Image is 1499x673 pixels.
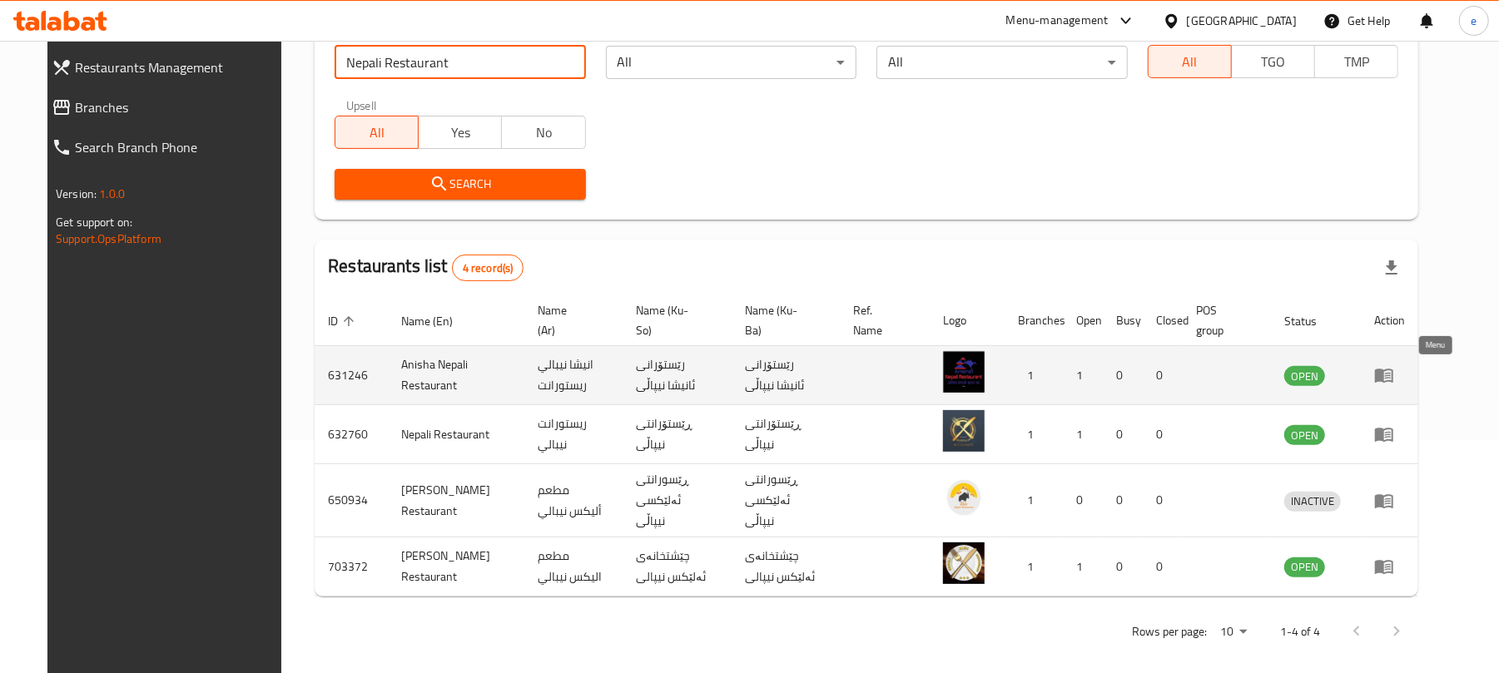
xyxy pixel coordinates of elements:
a: Restaurants Management [38,47,298,87]
td: مطعم اليكس نيبالي [525,537,623,596]
span: Version: [56,183,97,205]
td: 0 [1103,537,1143,596]
td: انيشا نيبالي ريستورانت [525,346,623,405]
td: 631246 [315,346,388,405]
th: Action [1361,295,1418,346]
h2: Restaurants list [328,254,524,281]
img: Anisha Nepali Restaurant [943,351,985,393]
th: Branches [1005,295,1063,346]
td: 0 [1143,464,1183,537]
button: All [335,116,419,149]
th: Open [1063,295,1103,346]
td: Nepali Restaurant [388,405,524,464]
span: OPEN [1284,426,1325,445]
div: Export file [1372,248,1412,288]
button: Search [335,169,585,200]
img: Alex Nepali Restaurant [943,477,985,518]
td: 1 [1063,537,1103,596]
td: ڕێستۆرانتی نیپاڵی [732,405,841,464]
p: 1-4 of 4 [1280,621,1320,642]
td: [PERSON_NAME] Restaurant [388,537,524,596]
span: OPEN [1284,367,1325,386]
th: Closed [1143,295,1183,346]
div: Menu [1374,491,1405,511]
span: TMP [1322,50,1392,74]
div: All [876,46,1127,79]
td: 0 [1063,464,1103,537]
td: 1 [1005,346,1063,405]
td: چێشتخانەی ئەلێکس نیپالی [732,537,841,596]
td: 0 [1103,464,1143,537]
img: Nepali Restaurant [943,410,985,452]
td: Anisha Nepali Restaurant [388,346,524,405]
th: Busy [1103,295,1143,346]
span: e [1471,12,1477,30]
span: Ref. Name [854,300,910,340]
span: OPEN [1284,557,1325,577]
span: Name (Ku-Ba) [745,300,821,340]
span: Name (En) [401,311,474,331]
td: 0 [1103,405,1143,464]
span: No [509,121,578,145]
td: 1 [1005,537,1063,596]
td: رێستۆرانی ئانیشا نیپاڵی [732,346,841,405]
td: ريستورانت نيبالي [525,405,623,464]
button: TGO [1231,45,1315,78]
label: Upsell [346,99,377,111]
div: Total records count [452,255,524,281]
td: 0 [1103,346,1143,405]
td: 0 [1143,405,1183,464]
div: INACTIVE [1284,492,1341,512]
td: ڕێسورانتی ئەلێکسی نیپاڵی [732,464,841,537]
td: 1 [1063,405,1103,464]
table: enhanced table [315,295,1418,596]
span: TGO [1238,50,1308,74]
a: Branches [38,87,298,127]
td: 1 [1005,405,1063,464]
span: Restaurants Management [75,57,285,77]
div: Menu-management [1006,11,1109,31]
td: 1 [1063,346,1103,405]
div: OPEN [1284,425,1325,445]
td: چێشتخانەی ئەلێکس نیپالی [623,537,732,596]
th: Logo [930,295,1005,346]
div: Menu [1374,557,1405,577]
img: Alex Nepali Restaurant [943,542,985,584]
td: مطعم أليكس نيبالي [525,464,623,537]
td: 0 [1143,537,1183,596]
span: All [342,121,412,145]
div: Rows per page: [1214,620,1253,645]
button: Yes [418,116,502,149]
button: TMP [1314,45,1398,78]
span: POS group [1196,300,1251,340]
td: 650934 [315,464,388,537]
div: OPEN [1284,366,1325,386]
span: Name (Ar) [539,300,603,340]
div: [GEOGRAPHIC_DATA] [1187,12,1297,30]
td: ڕێسورانتی ئەلێکسی نیپاڵی [623,464,732,537]
span: ID [328,311,360,331]
span: INACTIVE [1284,492,1341,511]
span: Status [1284,311,1338,331]
a: Support.OpsPlatform [56,228,161,250]
td: [PERSON_NAME] Restaurant [388,464,524,537]
td: 0 [1143,346,1183,405]
input: Search for restaurant name or ID.. [335,46,585,79]
span: 4 record(s) [453,260,524,276]
span: Search [348,174,572,195]
td: رێستۆرانی ئانیشا نیپاڵی [623,346,732,405]
span: All [1155,50,1225,74]
div: All [606,46,856,79]
span: Name (Ku-So) [636,300,712,340]
div: OPEN [1284,557,1325,577]
td: 703372 [315,537,388,596]
div: Menu [1374,424,1405,444]
button: All [1148,45,1232,78]
button: No [501,116,585,149]
span: Search Branch Phone [75,137,285,157]
p: Rows per page: [1132,621,1207,642]
td: ڕێستۆرانتی نیپاڵی [623,405,732,464]
span: Branches [75,97,285,117]
span: 1.0.0 [99,183,125,205]
a: Search Branch Phone [38,127,298,167]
